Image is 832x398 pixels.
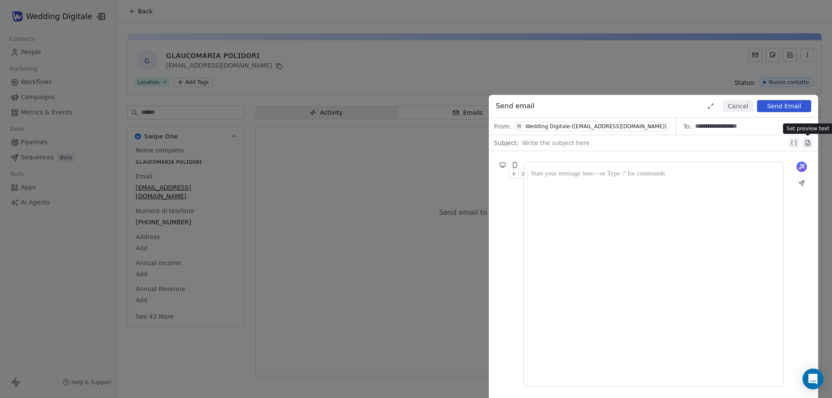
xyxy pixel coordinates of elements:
p: Set preview text [786,125,829,132]
span: To: [683,122,691,131]
button: Cancel [723,100,754,112]
span: Subject: [494,139,519,150]
div: W [517,123,521,130]
div: Wedding Digitale-([EMAIL_ADDRESS][DOMAIN_NAME]) [525,123,666,129]
button: Send Email [757,100,811,112]
span: Send email [496,101,535,111]
span: From: [494,122,511,131]
div: Open Intercom Messenger [803,369,823,389]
